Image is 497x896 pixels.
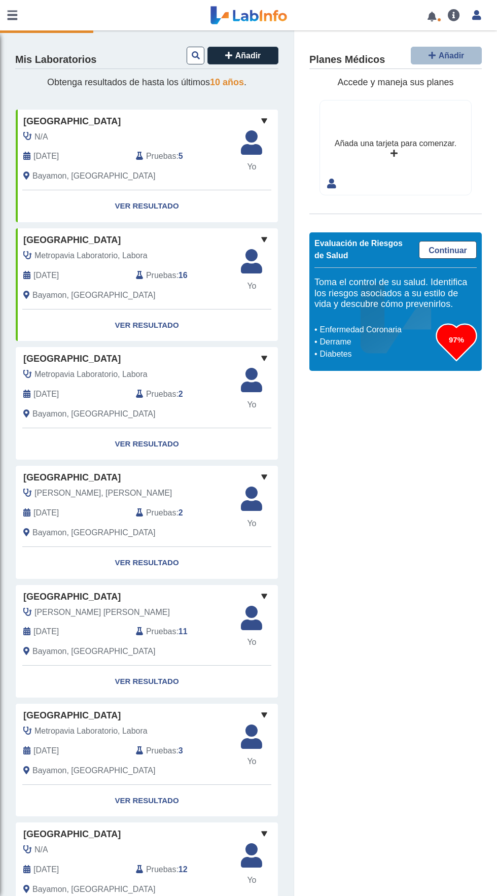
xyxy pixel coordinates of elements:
span: Yo [235,399,268,411]
span: Pruebas [146,150,176,162]
b: 5 [179,152,183,160]
a: Ver Resultado [16,309,278,341]
span: Alcantara Gonzalez, Altagracia [34,606,170,618]
span: 2024-09-06 [33,864,59,876]
span: [GEOGRAPHIC_DATA] [23,709,121,722]
span: 2025-09-11 [33,150,59,162]
span: Pruebas [146,388,176,400]
span: Evaluación de Riesgos de Salud [314,239,403,260]
div: : [128,864,241,876]
span: Añadir [235,51,261,60]
div: : [128,507,241,519]
li: Diabetes [317,348,436,360]
span: [GEOGRAPHIC_DATA] [23,828,121,841]
span: [GEOGRAPHIC_DATA] [23,590,121,604]
span: 2025-03-27 [33,507,59,519]
span: [GEOGRAPHIC_DATA] [23,115,121,128]
span: Bayamon, PR [32,527,155,539]
span: N/A [34,844,48,856]
span: Bayamon, PR [32,765,155,777]
b: 16 [179,271,188,280]
span: Bayamon, PR [32,883,155,895]
li: Derrame [317,336,436,348]
div: Añada una tarjeta para comenzar. [335,137,456,150]
span: Bayamon, PR [32,170,155,182]
b: 2 [179,508,183,517]
span: Yo [235,874,268,886]
span: 10 años [210,77,244,87]
span: Pruebas [146,864,176,876]
h5: Toma el control de su salud. Identifica los riesgos asociados a su estilo de vida y descubre cómo... [314,277,477,310]
span: Yo [235,518,268,530]
span: 2025-01-16 [33,626,59,638]
div: : [128,745,241,757]
span: Continuar [429,246,467,255]
span: Metropavia Laboratorio, Labora [34,368,148,381]
span: Pruebas [146,507,176,519]
a: Ver Resultado [16,428,278,460]
b: 2 [179,390,183,398]
span: Pruebas [146,745,176,757]
button: Añadir [411,47,482,64]
span: [GEOGRAPHIC_DATA] [23,233,121,247]
h4: Planes Médicos [309,54,385,66]
span: Pruebas [146,269,176,282]
span: 2025-08-15 [33,388,59,400]
span: Añadir [439,51,465,60]
div: : [128,269,241,282]
span: Yo [235,755,268,768]
a: Continuar [419,241,477,259]
div: : [128,388,241,400]
div: : [128,150,241,162]
span: Ruiz Candelaria, Yelitza [34,487,172,499]
span: 2025-05-21 [33,269,59,282]
span: Obtenga resultados de hasta los últimos . [47,77,246,87]
a: Ver Resultado [16,785,278,817]
b: 11 [179,627,188,636]
span: N/A [34,131,48,143]
span: Bayamon, PR [32,408,155,420]
span: [GEOGRAPHIC_DATA] [23,352,121,366]
span: Yo [235,280,268,292]
h3: 97% [436,333,477,346]
span: 2024-11-13 [33,745,59,757]
a: Ver Resultado [16,547,278,579]
span: Yo [235,161,268,173]
h4: Mis Laboratorios [15,54,96,66]
a: Ver Resultado [16,190,278,222]
span: Metropavia Laboratorio, Labora [34,725,148,737]
b: 12 [179,865,188,874]
li: Enfermedad Coronaria [317,324,436,336]
span: Accede y maneja sus planes [337,77,453,87]
span: [GEOGRAPHIC_DATA] [23,471,121,485]
span: Yo [235,636,268,648]
button: Añadir [207,47,278,64]
span: Metropavia Laboratorio, Labora [34,250,148,262]
a: Ver Resultado [16,666,278,698]
span: Bayamon, PR [32,289,155,301]
span: Pruebas [146,626,176,638]
b: 3 [179,746,183,755]
span: Bayamon, PR [32,645,155,658]
div: : [128,626,241,638]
